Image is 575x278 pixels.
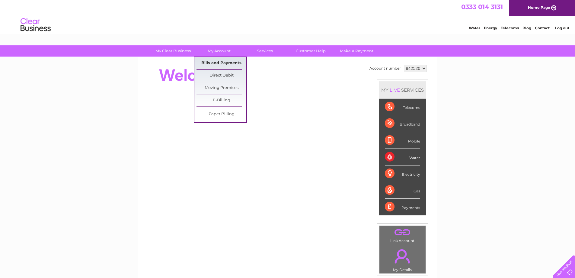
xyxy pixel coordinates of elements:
[385,132,420,149] div: Mobile
[385,99,420,115] div: Telecoms
[196,82,246,94] a: Moving Premises
[385,165,420,182] div: Electricity
[461,3,503,11] a: 0333 014 3131
[385,115,420,132] div: Broadband
[148,45,198,57] a: My Clear Business
[379,244,426,274] td: My Details
[381,227,424,238] a: .
[379,225,426,244] td: Link Account
[196,57,246,69] a: Bills and Payments
[385,149,420,165] div: Water
[555,26,569,30] a: Log out
[501,26,519,30] a: Telecoms
[240,45,290,57] a: Services
[484,26,497,30] a: Energy
[385,199,420,215] div: Payments
[20,16,51,34] img: logo.png
[368,63,402,74] td: Account number
[469,26,480,30] a: Water
[381,246,424,267] a: .
[196,108,246,120] a: Paper Billing
[379,81,426,99] div: MY SERVICES
[286,45,336,57] a: Customer Help
[332,45,382,57] a: Make A Payment
[385,182,420,199] div: Gas
[194,45,244,57] a: My Account
[388,87,401,93] div: LIVE
[535,26,550,30] a: Contact
[196,70,246,82] a: Direct Debit
[196,94,246,106] a: E-Billing
[522,26,531,30] a: Blog
[145,3,430,29] div: Clear Business is a trading name of Verastar Limited (registered in [GEOGRAPHIC_DATA] No. 3667643...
